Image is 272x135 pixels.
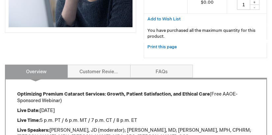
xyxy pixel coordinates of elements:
[17,107,255,114] p: [DATE]
[147,43,177,51] a: Print this page
[17,117,255,124] p: 5 p.m. PT / 6 p.m. MT / 7 p.m. CT / 8 p.m. ET
[5,65,68,78] a: Overview
[17,91,210,97] strong: Optimizing Premium Cataract Services: Growth, Patient Satisfaction, and Ethical Care
[147,28,263,40] p: You have purchased all the maximum quantity for this product.
[17,118,40,123] strong: Live Time:
[17,127,49,133] strong: Live Speakers:
[17,91,255,104] p: (Free AAOE-Sponsored Webinar)
[130,65,193,78] a: FAQs
[147,16,181,22] a: Add to Wish List
[68,65,131,78] a: Customer Reviews
[250,5,259,10] div: -
[17,108,40,113] strong: Live Date:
